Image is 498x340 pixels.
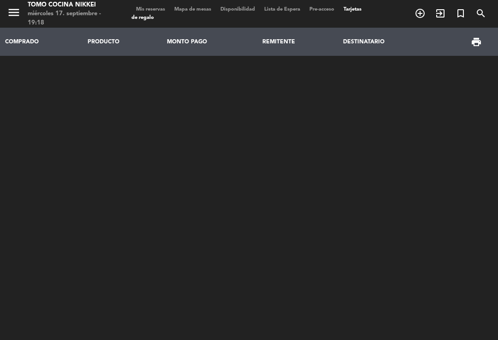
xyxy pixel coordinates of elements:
th: DESTINATARIO [338,28,436,56]
i: menu [7,6,21,19]
div: Tomo Cocina Nikkei [28,0,118,10]
th: REMITENTE [257,28,338,56]
i: turned_in_not [455,8,466,19]
th: PRODUCTO [83,28,162,56]
th: MONTO PAGO [162,28,257,56]
i: exit_to_app [435,8,446,19]
span: Mis reservas [131,7,170,12]
button: menu [7,6,21,23]
i: search [475,8,486,19]
span: Lista de Espera [260,7,305,12]
span: Mapa de mesas [170,7,216,12]
span: BUSCAR [471,6,491,21]
span: Reserva especial [451,6,471,21]
span: Pre-acceso [305,7,339,12]
span: WALK IN [430,6,451,21]
span: RESERVAR MESA [410,6,430,21]
div: miércoles 17. septiembre - 19:18 [28,9,118,27]
i: add_circle_outline [415,8,426,19]
span: Disponibilidad [216,7,260,12]
span: print [471,36,482,48]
